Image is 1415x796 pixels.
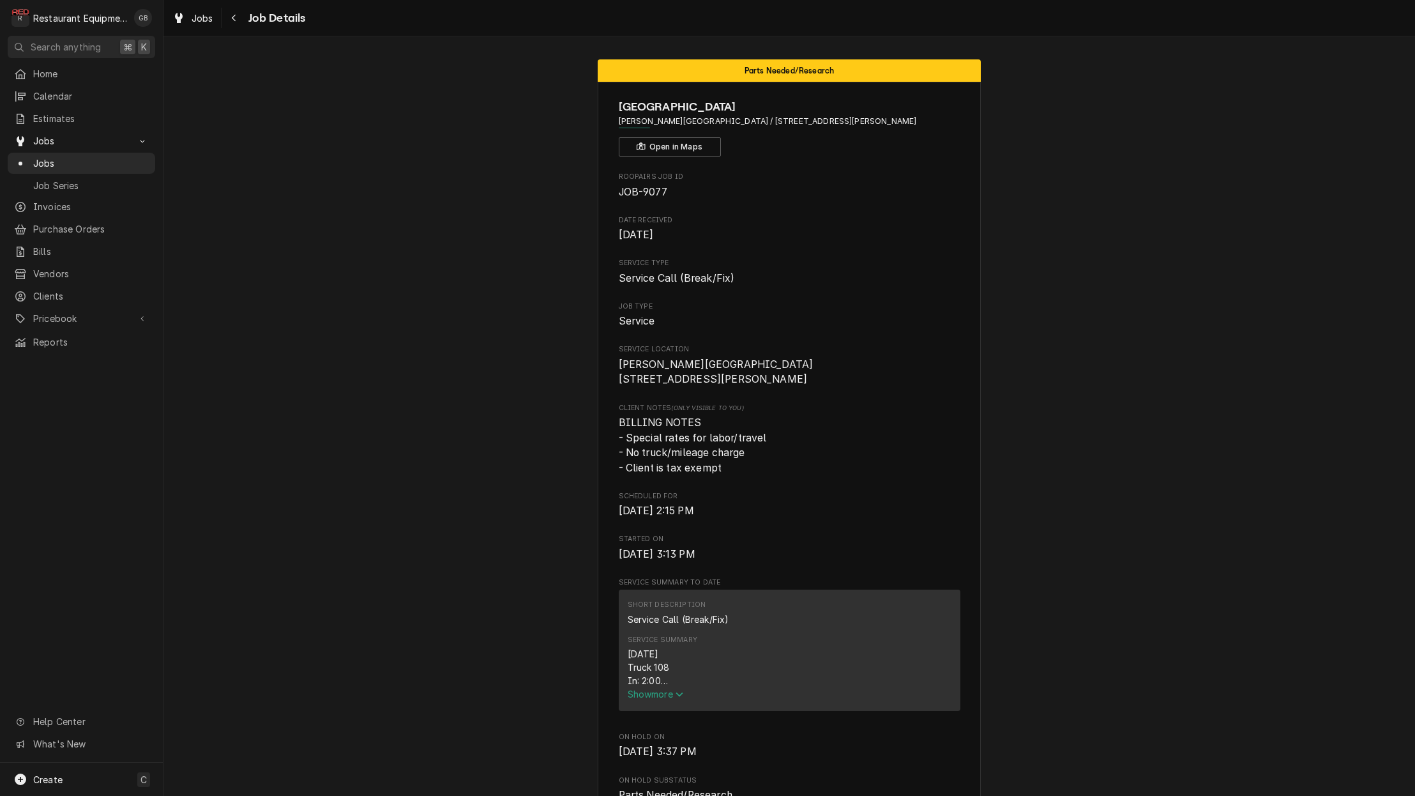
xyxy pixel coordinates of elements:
a: Calendar [8,86,155,107]
div: Scheduled For [619,491,960,519]
span: Roopairs Job ID [619,172,960,182]
span: [DATE] 2:15 PM [619,505,694,517]
span: Estimates [33,112,149,125]
span: Service [619,315,655,327]
div: Service Location [619,344,960,387]
span: On Hold On [619,732,960,742]
span: Job Type [619,314,960,329]
span: Service Type [619,271,960,286]
span: Search anything [31,40,101,54]
div: Restaurant Equipment Diagnostics [33,11,127,25]
span: Parts Needed/Research [745,66,834,75]
span: Started On [619,547,960,562]
span: Jobs [192,11,213,25]
span: On Hold SubStatus [619,776,960,786]
span: [object Object] [619,415,960,476]
a: Jobs [8,153,155,174]
button: Open in Maps [619,137,721,157]
button: Navigate back [224,8,245,28]
a: Home [8,63,155,84]
div: Date Received [619,215,960,243]
div: Service Summary [619,590,960,716]
span: (Only Visible to You) [671,404,743,411]
span: ⌘ [123,40,132,54]
span: Vendors [33,267,149,280]
span: [DATE] 3:37 PM [619,746,697,758]
div: Client Information [619,98,960,157]
button: Showmore [628,687,951,701]
span: Service Type [619,258,960,268]
span: Address [619,116,960,127]
span: Scheduled For [619,491,960,501]
a: Invoices [8,196,155,217]
span: Purchase Orders [33,222,149,236]
span: Date Received [619,215,960,226]
span: Name [619,98,960,116]
a: Go to Help Center [8,711,155,732]
div: Started On [619,534,960,562]
span: Jobs [33,134,130,148]
span: Client Notes [619,403,960,413]
a: Purchase Orders [8,218,155,240]
div: R [11,9,29,27]
span: What's New [33,737,148,751]
span: Job Type [619,302,960,312]
div: Status [598,59,981,82]
div: Roopairs Job ID [619,172,960,199]
div: Service Summary To Date [619,578,960,717]
div: Short Description [628,600,706,610]
span: Bills [33,245,149,258]
span: Home [33,67,149,80]
a: Go to Pricebook [8,308,155,329]
span: Pricebook [33,312,130,325]
div: Service Call (Break/Fix) [628,613,729,626]
div: GB [134,9,152,27]
a: Job Series [8,175,155,196]
div: [object Object] [619,403,960,476]
span: JOB-9077 [619,186,667,198]
div: Restaurant Equipment Diagnostics's Avatar [11,9,29,27]
span: Clients [33,289,149,303]
div: Service Type [619,258,960,286]
span: Calendar [33,89,149,103]
span: [DATE] [619,229,654,241]
div: Job Type [619,302,960,329]
a: Jobs [167,8,218,29]
span: Jobs [33,157,149,170]
span: Started On [619,534,960,544]
div: Gary Beaver's Avatar [134,9,152,27]
a: Clients [8,286,155,307]
a: Go to Jobs [8,130,155,151]
span: Create [33,774,63,785]
span: [PERSON_NAME][GEOGRAPHIC_DATA] [STREET_ADDRESS][PERSON_NAME] [619,358,813,386]
span: Job Series [33,179,149,192]
span: C [140,773,147,786]
span: Reports [33,335,149,349]
div: [DATE] Truck 108 In: 2:00 Out 3:30 Unit did not have power upon arrival. Checked breaker the loca... [628,647,951,687]
span: Invoices [33,200,149,213]
span: On Hold On [619,744,960,760]
span: K [141,40,147,54]
a: Estimates [8,108,155,129]
span: Show more [628,689,684,700]
div: On Hold On [619,732,960,760]
span: Help Center [33,715,148,728]
span: Service Location [619,344,960,355]
a: Vendors [8,263,155,284]
span: Service Call (Break/Fix) [619,272,735,284]
span: Scheduled For [619,503,960,519]
span: Date Received [619,227,960,243]
span: Roopairs Job ID [619,185,960,200]
a: Bills [8,241,155,262]
div: Service Summary [628,635,697,645]
span: Service Summary To Date [619,578,960,588]
span: Job Details [245,10,306,27]
span: Service Location [619,357,960,387]
span: [DATE] 3:13 PM [619,548,695,560]
span: BILLING NOTES - Special rates for labor/travel - No truck/mileage charge - Client is tax exempt [619,417,767,474]
a: Go to What's New [8,733,155,754]
a: Reports [8,332,155,353]
button: Search anything⌘K [8,36,155,58]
